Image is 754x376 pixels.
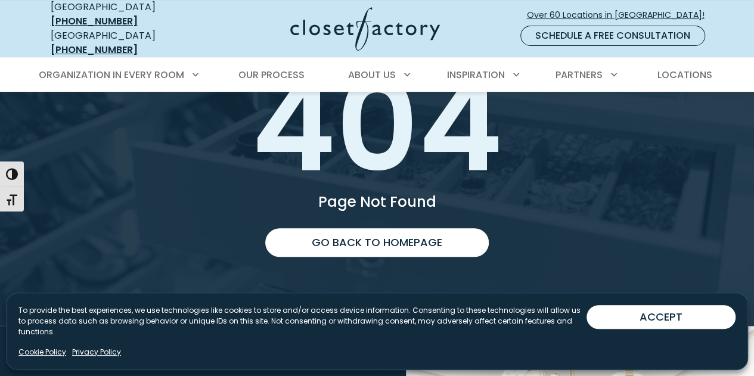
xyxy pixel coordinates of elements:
[556,68,603,82] span: Partners
[51,43,138,57] a: [PHONE_NUMBER]
[290,7,440,51] img: Closet Factory Logo
[51,14,138,28] a: [PHONE_NUMBER]
[18,347,66,358] a: Cookie Policy
[51,29,197,57] div: [GEOGRAPHIC_DATA]
[587,305,736,329] button: ACCEPT
[265,228,489,257] a: Go back to homepage
[657,68,712,82] span: Locations
[48,195,706,209] p: Page Not Found
[520,26,705,46] a: Schedule a Free Consultation
[39,68,184,82] span: Organization in Every Room
[348,68,396,82] span: About Us
[18,305,587,337] p: To provide the best experiences, we use technologies like cookies to store and/or access device i...
[447,68,505,82] span: Inspiration
[72,347,121,358] a: Privacy Policy
[527,9,714,21] span: Over 60 Locations in [GEOGRAPHIC_DATA]!
[30,58,724,92] nav: Primary Menu
[238,68,305,82] span: Our Process
[48,62,706,190] h1: 404
[526,5,715,26] a: Over 60 Locations in [GEOGRAPHIC_DATA]!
